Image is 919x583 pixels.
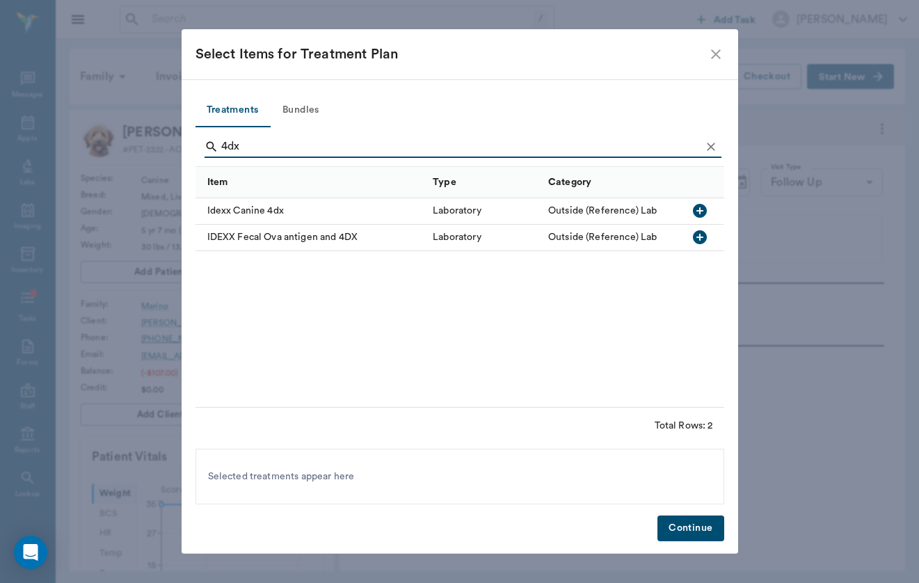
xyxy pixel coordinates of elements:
div: IDEXX Fecal Ova antigen and 4DX [195,225,426,251]
div: Category [548,163,591,202]
div: Item [195,166,426,198]
div: Laboratory [433,230,481,244]
div: Outside (Reference) Lab [548,230,657,244]
button: Continue [657,516,724,541]
div: Select Items for Treatment Plan [195,43,708,65]
button: close [708,46,724,63]
div: Category [541,166,682,198]
input: Find a treatment [221,136,701,158]
div: Type [433,163,456,202]
span: Selected treatments appear here [208,470,355,484]
div: Type [426,166,541,198]
div: Total Rows: 2 [655,419,713,433]
div: Item [207,163,228,202]
button: Bundles [270,94,333,127]
div: Outside (Reference) Lab [548,204,657,218]
div: Laboratory [433,204,481,218]
button: Treatments [195,94,270,127]
div: Open Intercom Messenger [14,536,47,569]
div: Idexx Canine 4dx [195,198,426,225]
div: Search [205,136,721,161]
button: Clear [701,136,721,157]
